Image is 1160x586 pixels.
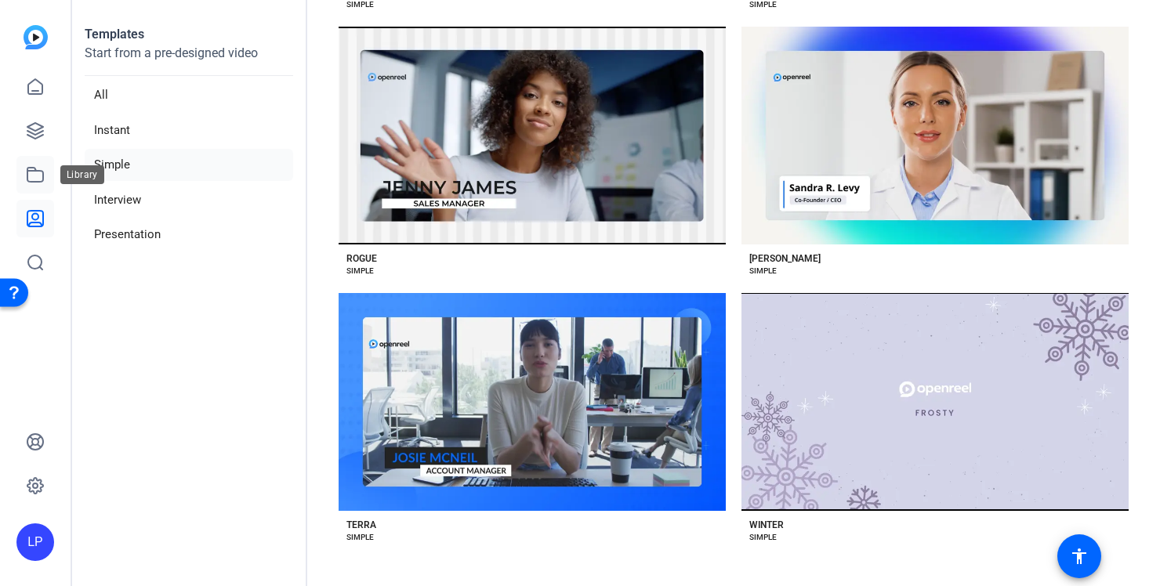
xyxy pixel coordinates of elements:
div: SIMPLE [346,265,374,277]
div: [PERSON_NAME] [749,252,821,265]
div: LP [16,523,54,561]
li: Instant [85,114,293,146]
div: TERRA [346,519,376,531]
button: Template image [741,27,1129,244]
li: Presentation [85,219,293,251]
strong: Templates [85,27,144,42]
mat-icon: accessibility [1070,547,1089,566]
div: SIMPLE [749,531,777,544]
button: Template image [339,27,726,244]
div: Library [60,165,104,184]
p: Start from a pre-designed video [85,44,293,76]
div: SIMPLE [346,531,374,544]
img: blue-gradient.svg [24,25,48,49]
li: Simple [85,149,293,181]
button: Template image [741,293,1129,511]
li: Interview [85,184,293,216]
div: WINTER [749,519,784,531]
li: All [85,79,293,111]
button: Template image [339,293,726,511]
div: ROGUE [346,252,377,265]
div: SIMPLE [749,265,777,277]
